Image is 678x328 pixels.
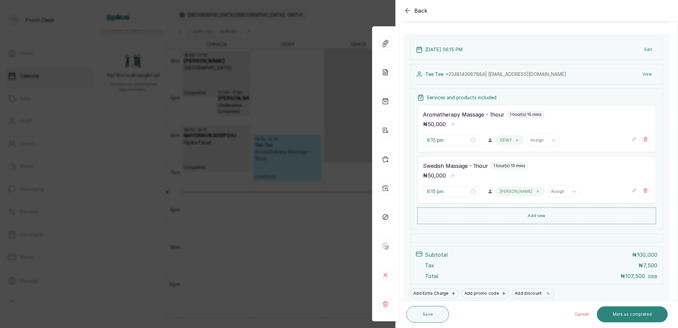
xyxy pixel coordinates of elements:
p: [PERSON_NAME] [500,189,532,194]
span: 50,000 [428,121,446,128]
p: 1 hour(s) 15 mins [493,163,525,168]
span: 107,500 [625,273,645,279]
p: Subtotal [425,251,448,259]
p: Tee Tee · [425,71,566,78]
p: 1 hour(s) 15 mins [510,112,542,117]
button: View [648,273,657,279]
p: ₦ [423,120,446,128]
button: Save [406,306,449,323]
span: 7,500 [643,262,657,269]
button: Add new [417,207,656,224]
button: Add Extra Charge [410,288,459,298]
span: 100,000 [637,251,657,258]
button: View [637,68,657,80]
p: ₦ [632,251,657,259]
p: Services and products included [427,94,496,101]
input: Select time [427,188,470,195]
p: ₦ [620,272,645,280]
input: Select time [427,137,470,144]
p: Total [425,272,438,280]
p: Tax [425,261,434,269]
span: 50,000 [428,172,446,179]
span: Back [414,7,428,15]
p: Aromatherapy Massage - 1hour [423,111,504,119]
button: Add promo code [462,288,509,298]
p: ₦ [638,261,657,269]
p: DEWY [500,138,512,143]
button: Cancel [570,306,594,322]
p: ₦ [423,171,446,179]
p: Swedish Massage - 1hour [423,162,488,170]
button: Add discount [512,288,554,298]
button: Edit [639,44,657,56]
button: Mark as completed [597,306,668,322]
button: Back [404,7,428,15]
p: [DATE] 06:15 PM [425,46,463,53]
span: +234 8143987884 | [EMAIL_ADDRESS][DOMAIN_NAME] [446,71,566,77]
